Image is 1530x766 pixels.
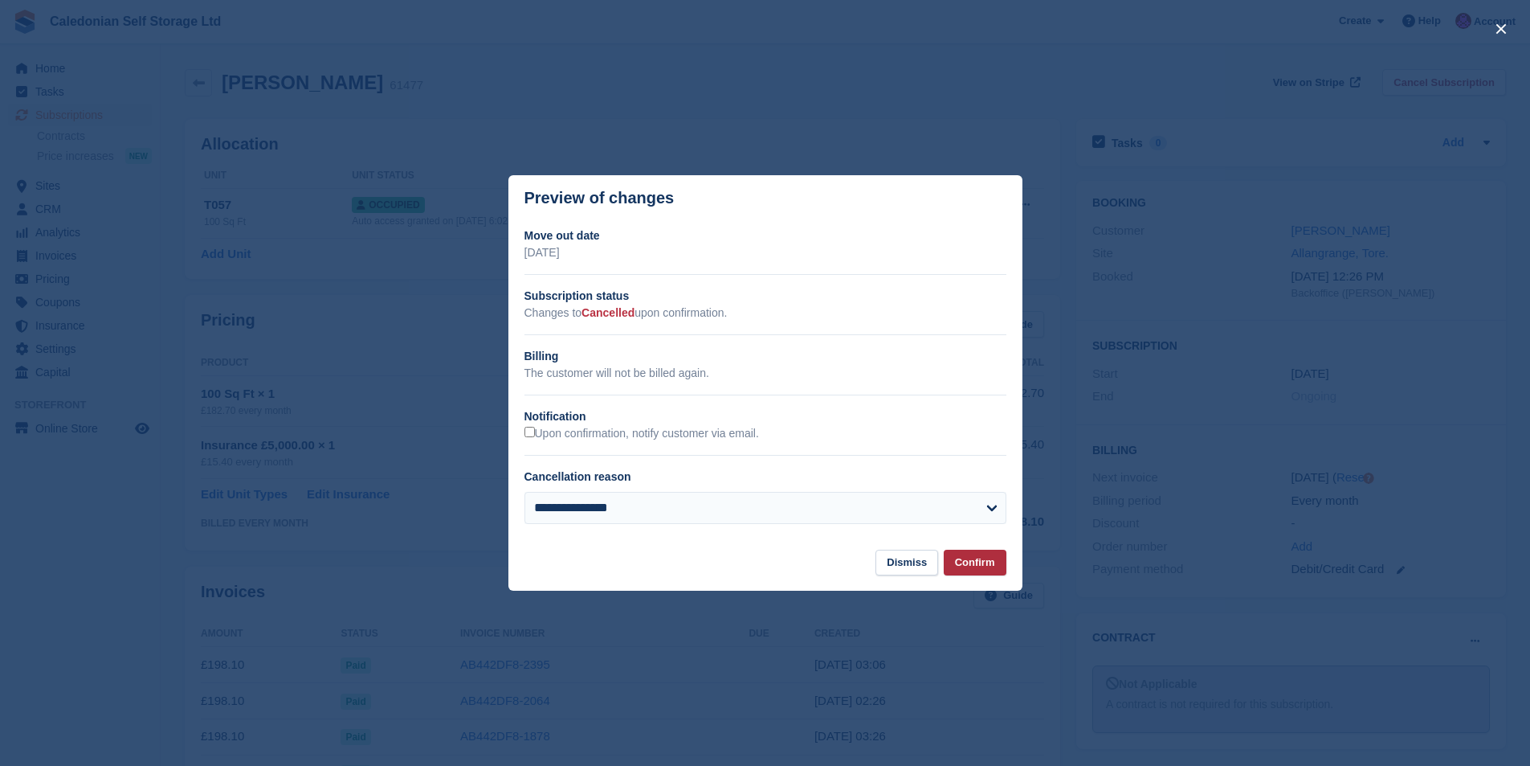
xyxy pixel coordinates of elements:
[524,244,1006,261] p: [DATE]
[1488,16,1514,42] button: close
[524,365,1006,382] p: The customer will not be billed again.
[581,306,634,319] span: Cancelled
[524,305,1006,322] p: Changes to upon confirmation.
[524,427,759,441] label: Upon confirmation, notify customer via email.
[524,288,1006,305] h2: Subscription status
[524,408,1006,425] h2: Notification
[524,227,1006,244] h2: Move out date
[524,427,535,437] input: Upon confirmation, notify customer via email.
[524,189,675,207] p: Preview of changes
[524,470,631,483] label: Cancellation reason
[944,550,1006,576] button: Confirm
[875,550,938,576] button: Dismiss
[524,348,1006,365] h2: Billing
